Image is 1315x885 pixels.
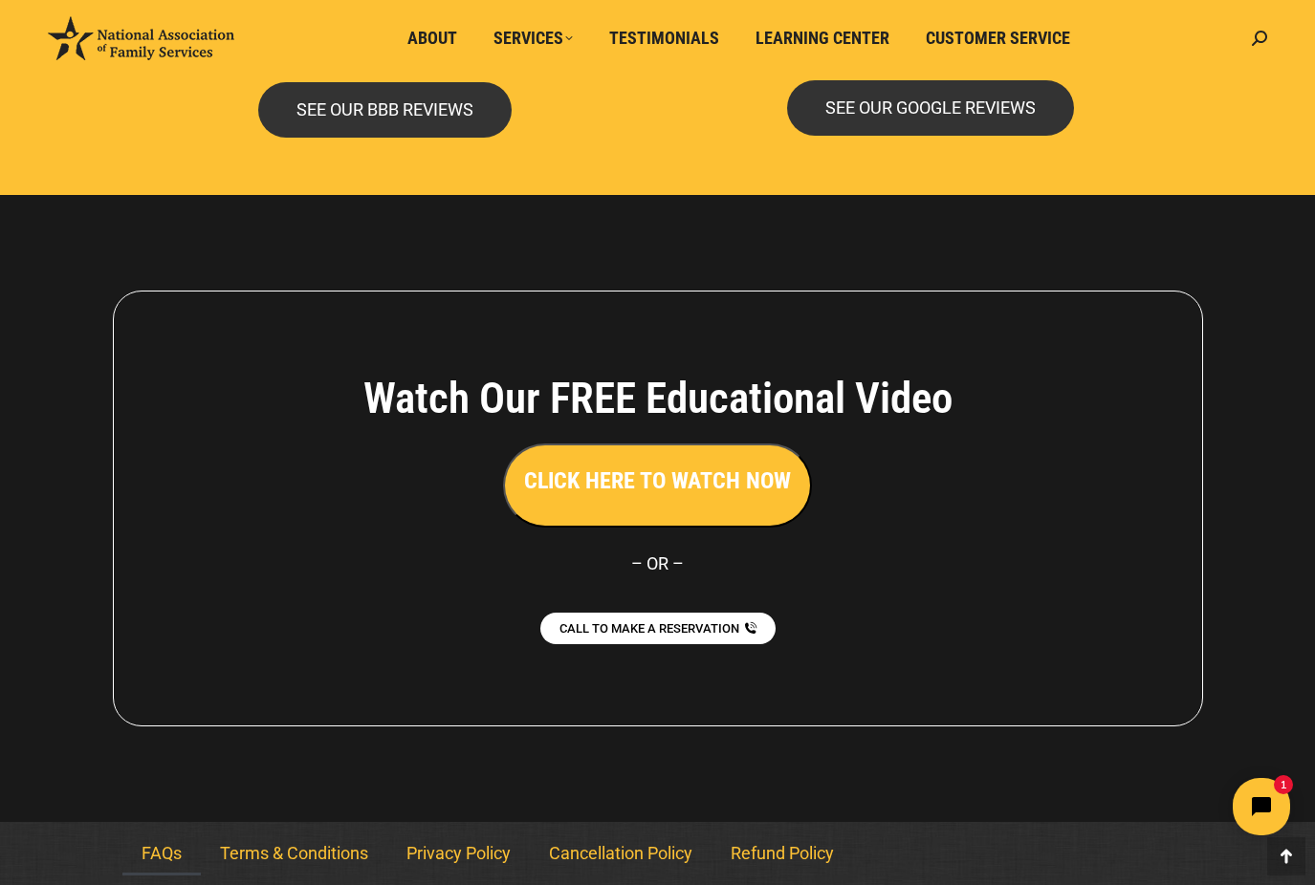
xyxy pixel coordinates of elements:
[712,831,853,875] a: Refund Policy
[540,613,776,644] a: CALL TO MAKE A RESERVATION
[787,80,1074,136] a: SEE OUR GOOGLE REVIEWS
[825,99,1036,117] span: SEE OUR GOOGLE REVIEWS
[122,831,1194,875] nav: Menu
[742,20,903,56] a: Learning Center
[926,28,1070,49] span: Customer Service
[596,20,733,56] a: Testimonials
[530,831,712,875] a: Cancellation Policy
[609,28,719,49] span: Testimonials
[977,762,1306,852] iframe: Tidio Chat
[524,464,791,497] h3: CLICK HERE TO WATCH NOW
[493,28,573,49] span: Services
[48,16,234,60] img: National Association of Family Services
[257,373,1059,424] h4: Watch Our FREE Educational Video
[912,20,1084,56] a: Customer Service
[503,443,812,528] button: CLICK HERE TO WATCH NOW
[503,472,812,492] a: CLICK HERE TO WATCH NOW
[631,553,684,573] span: – OR –
[201,831,387,875] a: Terms & Conditions
[296,101,473,119] span: SEE OUR BBB REVIEWS
[394,20,471,56] a: About
[559,622,739,635] span: CALL TO MAKE A RESERVATION
[756,28,889,49] span: Learning Center
[407,28,457,49] span: About
[258,82,512,138] a: SEE OUR BBB REVIEWS
[387,831,530,875] a: Privacy Policy
[122,831,201,875] a: FAQs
